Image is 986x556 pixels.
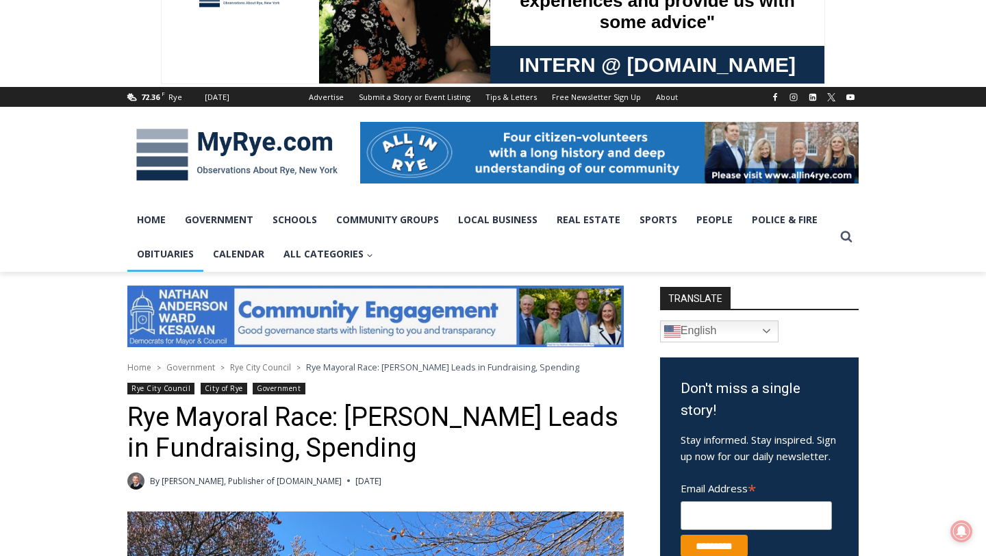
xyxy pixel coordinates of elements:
h1: Rye Mayoral Race: [PERSON_NAME] Leads in Fundraising, Spending [127,402,624,464]
a: [PERSON_NAME], Publisher of [DOMAIN_NAME] [162,475,342,487]
span: Rye Mayoral Race: [PERSON_NAME] Leads in Fundraising, Spending [306,361,579,373]
a: Community Groups [327,203,448,237]
a: YouTube [842,89,859,105]
a: City of Rye [201,383,247,394]
h4: [PERSON_NAME] Read Sanctuary Fall Fest: [DATE] [11,138,175,169]
a: English [660,320,779,342]
label: Email Address [681,475,832,499]
span: > [220,363,225,372]
span: Intern @ [DOMAIN_NAME] [358,136,635,167]
span: F [162,90,165,97]
div: / [153,129,156,143]
a: Sports [630,203,687,237]
div: "We would have speakers with experience in local journalism speak to us about their experiences a... [346,1,647,133]
a: Obituaries [127,237,203,271]
a: Free Newsletter Sign Up [544,87,648,107]
a: Submit a Story or Event Listing [351,87,478,107]
div: Two by Two Animal Haven & The Nature Company: The Wild World of Animals [143,38,191,126]
a: Home [127,362,151,373]
img: All in for Rye [360,122,859,184]
span: 72.36 [141,92,160,102]
button: Child menu of All Categories [274,237,383,271]
a: Calendar [203,237,274,271]
span: > [157,363,161,372]
div: Rye [168,91,182,103]
a: Facebook [767,89,783,105]
a: Advertise [301,87,351,107]
time: [DATE] [355,475,381,488]
a: People [687,203,742,237]
span: > [296,363,301,372]
div: 6 [160,129,166,143]
a: Home [127,203,175,237]
nav: Secondary Navigation [301,87,685,107]
img: MyRye.com [127,119,346,190]
a: Linkedin [805,89,821,105]
div: [DATE] [205,91,229,103]
p: Stay informed. Stay inspired. Sign up now for our daily newsletter. [681,431,838,464]
img: en [664,323,681,340]
a: X [823,89,839,105]
a: Tips & Letters [478,87,544,107]
a: Rye City Council [230,362,291,373]
a: Police & Fire [742,203,827,237]
button: View Search Form [834,225,859,249]
h3: Don't miss a single story! [681,378,838,421]
a: Real Estate [547,203,630,237]
a: Government [175,203,263,237]
a: Rye City Council [127,383,194,394]
nav: Primary Navigation [127,203,834,272]
a: Intern @ [DOMAIN_NAME] [329,133,663,170]
div: 6 [143,129,149,143]
span: By [150,475,160,488]
a: About [648,87,685,107]
nav: Breadcrumbs [127,360,624,374]
a: [PERSON_NAME] Read Sanctuary Fall Fest: [DATE] [1,136,198,170]
a: Author image [127,472,144,490]
a: Instagram [785,89,802,105]
strong: TRANSLATE [660,287,731,309]
a: Schools [263,203,327,237]
a: Government [253,383,305,394]
a: Government [166,362,215,373]
a: Local Business [448,203,547,237]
